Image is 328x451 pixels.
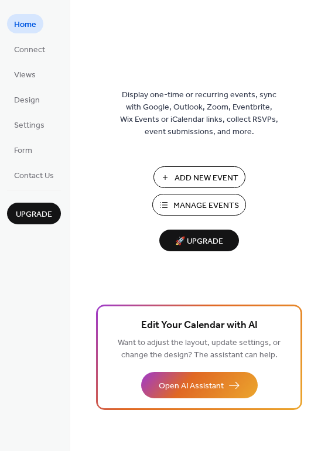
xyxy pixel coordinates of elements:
[14,119,45,132] span: Settings
[175,172,238,184] span: Add New Event
[14,19,36,31] span: Home
[7,14,43,33] a: Home
[7,115,52,134] a: Settings
[7,203,61,224] button: Upgrade
[141,317,258,334] span: Edit Your Calendar with AI
[141,372,258,398] button: Open AI Assistant
[159,380,224,392] span: Open AI Assistant
[118,335,281,363] span: Want to adjust the layout, update settings, or change the design? The assistant can help.
[120,89,278,138] span: Display one-time or recurring events, sync with Google, Outlook, Zoom, Eventbrite, Wix Events or ...
[14,145,32,157] span: Form
[7,90,47,109] a: Design
[16,209,52,221] span: Upgrade
[14,170,54,182] span: Contact Us
[14,69,36,81] span: Views
[14,44,45,56] span: Connect
[159,230,239,251] button: 🚀 Upgrade
[152,194,246,216] button: Manage Events
[7,165,61,184] a: Contact Us
[7,140,39,159] a: Form
[173,200,239,212] span: Manage Events
[14,94,40,107] span: Design
[7,64,43,84] a: Views
[153,166,245,188] button: Add New Event
[7,39,52,59] a: Connect
[166,234,232,250] span: 🚀 Upgrade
